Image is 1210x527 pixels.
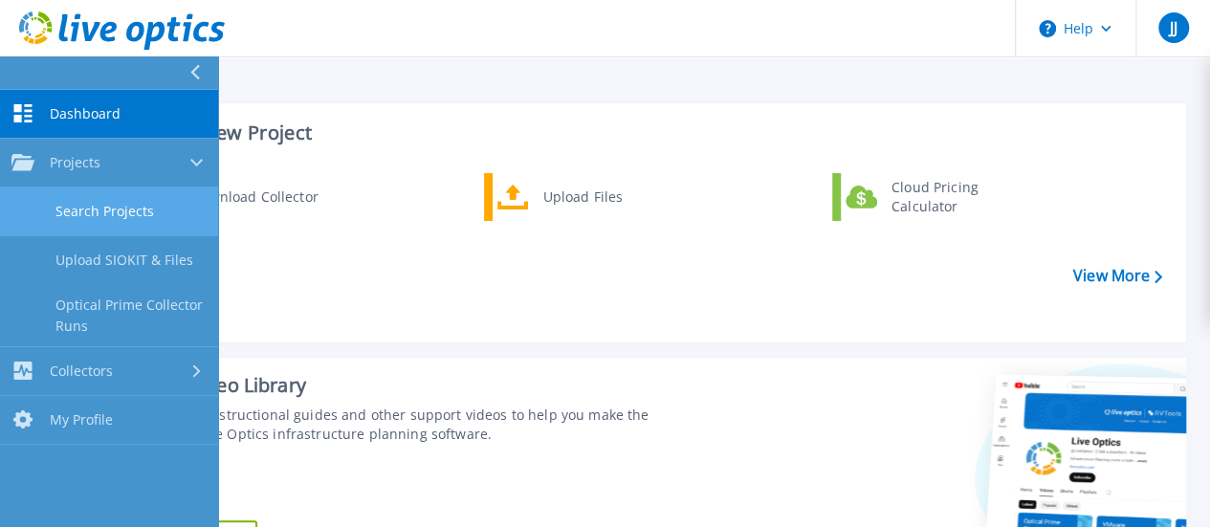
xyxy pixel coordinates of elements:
h3: Start a New Project [136,122,1161,143]
span: Projects [50,154,100,171]
div: Download Collector [182,178,326,216]
div: Support Video Library [112,373,680,398]
span: My Profile [50,411,113,428]
span: Collectors [50,362,113,380]
a: View More [1073,267,1162,285]
div: Find tutorials, instructional guides and other support videos to help you make the most of your L... [112,406,680,444]
a: Upload Files [484,173,680,221]
div: Upload Files [534,178,675,216]
a: Cloud Pricing Calculator [832,173,1028,221]
span: JJ [1169,20,1177,35]
div: Cloud Pricing Calculator [882,178,1023,216]
span: Dashboard [50,105,121,122]
a: Download Collector [135,173,331,221]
